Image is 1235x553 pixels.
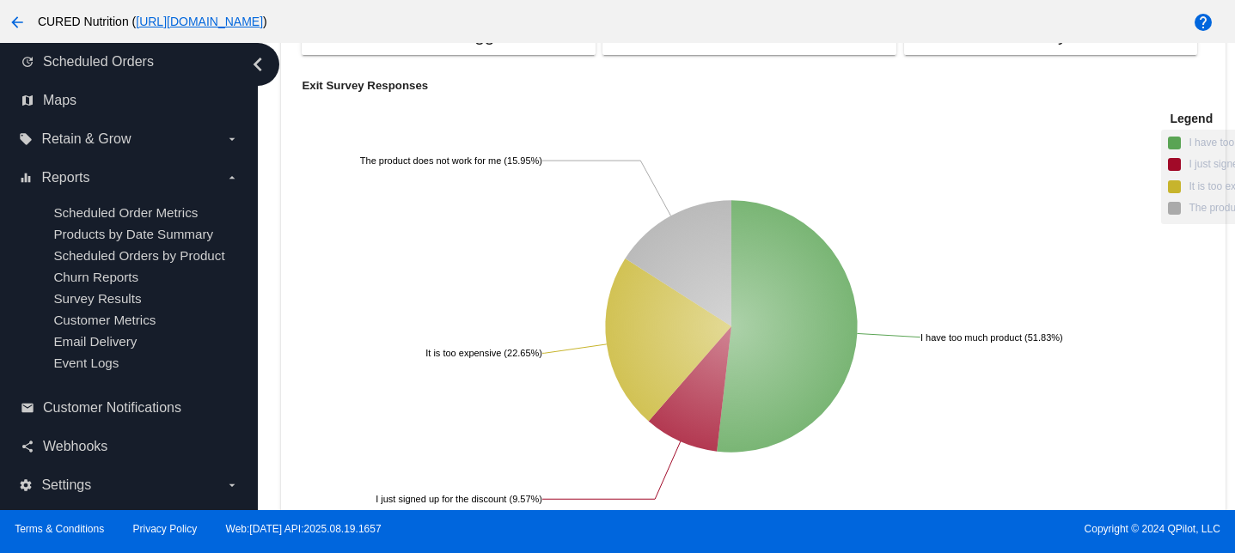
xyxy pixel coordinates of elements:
span: Customer Notifications [43,400,181,416]
span: CURED Nutrition ( ) [38,15,267,28]
i: email [21,401,34,415]
a: Event Logs [53,355,119,370]
i: map [21,94,34,107]
i: arrow_drop_down [225,171,239,185]
span: Copyright © 2024 QPilot, LLC [633,523,1220,535]
mat-icon: arrow_back [7,12,28,33]
span: Maps [43,93,76,108]
a: email Customer Notifications [21,394,239,422]
i: arrow_drop_down [225,132,239,146]
a: Churn Reports [53,270,138,284]
a: Scheduled Order Metrics [53,205,198,220]
i: settings [19,478,33,492]
i: local_offer [19,132,33,146]
a: Survey Results [53,291,141,306]
i: update [21,55,34,69]
a: Web:[DATE] API:2025.08.19.1657 [226,523,382,535]
a: Email Delivery [53,334,137,349]
span: Legend [1170,112,1213,125]
span: Settings [41,477,91,493]
a: Privacy Policy [133,523,198,535]
span: Webhooks [43,439,107,454]
a: Scheduled Orders by Product [53,248,224,263]
a: map Maps [21,87,239,114]
a: Terms & Conditions [15,523,104,535]
text: The product does not work for me (15.95%) [360,155,542,165]
span: Reports [41,170,89,185]
i: chevron_left [244,51,272,78]
text: I just signed up for the discount (9.57%) [376,494,543,504]
span: Scheduled Orders [43,54,154,70]
text: I have too much product (51.83%) [920,331,1063,342]
span: Retain & Grow [41,131,131,147]
i: arrow_drop_down [225,478,239,492]
a: [URL][DOMAIN_NAME] [136,15,263,28]
mat-icon: help [1193,12,1214,33]
text: It is too expensive (22.65%) [426,348,543,358]
i: share [21,440,34,453]
i: equalizer [19,171,33,185]
a: Customer Metrics [53,313,156,327]
h5: Exit Survey Responses [302,79,753,92]
a: update Scheduled Orders [21,48,239,76]
a: Products by Date Summary [53,227,213,241]
a: share Webhooks [21,433,239,460]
